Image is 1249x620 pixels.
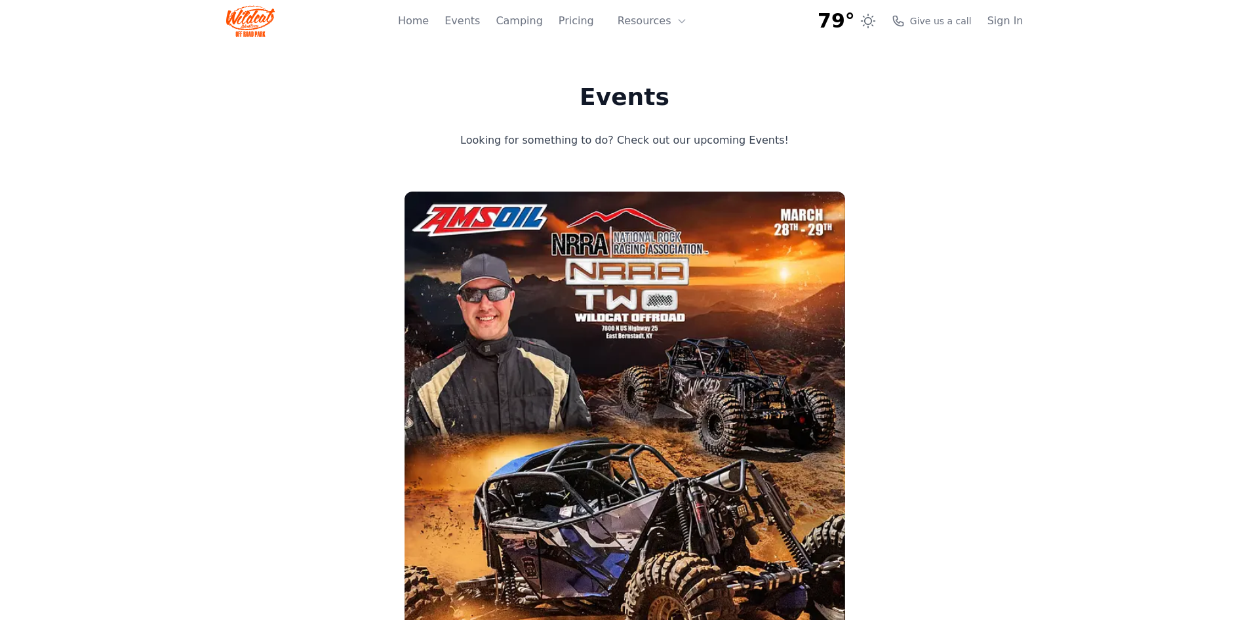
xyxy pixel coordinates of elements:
p: Looking for something to do? Check out our upcoming Events! [408,131,842,150]
a: Sign In [987,13,1023,29]
img: Wildcat Logo [226,5,275,37]
button: Resources [610,8,695,34]
a: Home [398,13,429,29]
span: 79° [818,9,855,33]
a: Events [445,13,480,29]
a: Pricing [559,13,594,29]
a: Give us a call [892,14,972,28]
a: Camping [496,13,542,29]
h1: Events [408,84,842,110]
span: Give us a call [910,14,972,28]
